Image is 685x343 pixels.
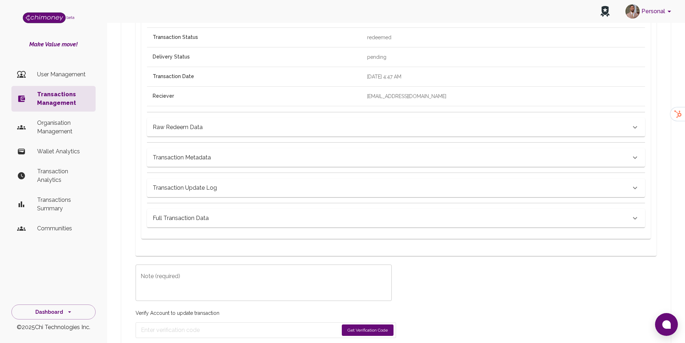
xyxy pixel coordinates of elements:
[37,119,90,136] p: Organisation Management
[153,213,209,223] h6: Full Transaction Data
[37,167,90,184] p: Transaction Analytics
[625,4,640,19] img: avatar
[141,324,339,336] input: Enter verification code
[147,148,645,167] div: Transaction Metadata
[37,224,90,233] p: Communities
[153,183,217,193] h6: Transaction Update Log
[153,34,356,41] h6: Transaction Status
[136,309,396,317] p: Verify Account to update transaction
[66,15,75,20] span: beta
[153,53,356,61] h6: Delivery Status
[153,73,356,81] h6: Transaction Date
[153,92,356,100] h6: Reciever
[147,179,645,197] div: Transaction Update Log
[153,153,211,163] h6: Transaction Metadata
[37,70,90,79] p: User Management
[367,34,639,41] p: redeemed
[367,73,639,80] p: [DATE] 4:47 AM
[23,12,66,23] img: Logo
[147,209,645,227] div: Full Transaction Data
[11,304,96,320] button: Dashboard
[153,122,203,132] h6: Raw Redeem Data
[147,118,645,137] div: Raw Redeem Data
[655,313,678,336] button: Open chat window
[367,93,639,100] p: [EMAIL_ADDRESS][DOMAIN_NAME]
[37,147,90,156] p: Wallet Analytics
[623,2,676,21] button: account of current user
[367,53,639,61] p: pending
[342,324,394,336] button: Get Verification Code
[37,196,90,213] p: Transactions Summary
[37,90,90,107] p: Transactions Management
